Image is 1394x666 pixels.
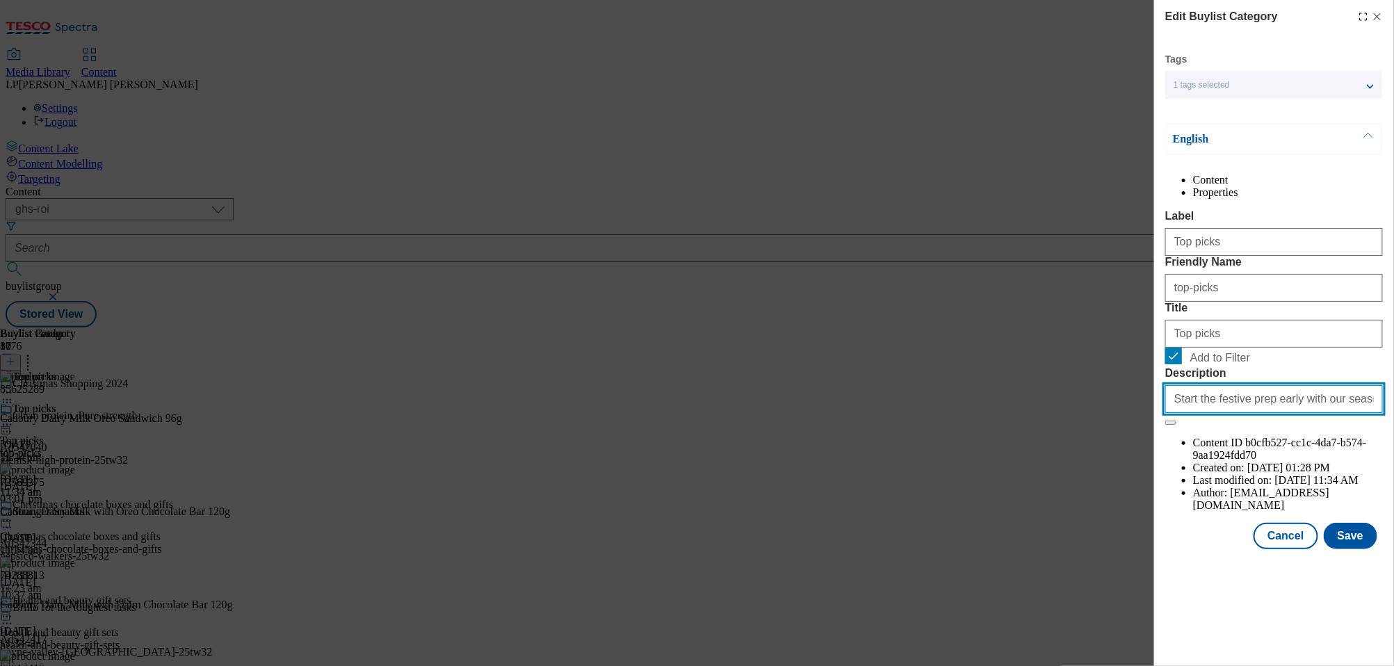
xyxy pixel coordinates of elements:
[1165,210,1383,222] label: Label
[1254,523,1318,549] button: Cancel
[1165,274,1383,302] input: Enter Friendly Name
[1193,462,1383,474] li: Created on:
[1165,228,1383,256] input: Enter Label
[1165,320,1383,348] input: Enter Title
[1193,474,1383,487] li: Last modified on:
[1193,487,1329,511] span: [EMAIL_ADDRESS][DOMAIN_NAME]
[1275,474,1359,486] span: [DATE] 11:34 AM
[1174,80,1230,90] span: 1 tags selected
[1193,437,1367,461] span: b0cfb527-cc1c-4da7-b574-9aa1924fdd70
[1247,462,1330,473] span: [DATE] 01:28 PM
[1165,256,1383,268] label: Friendly Name
[1165,71,1382,99] button: 1 tags selected
[1165,302,1383,314] label: Title
[1324,523,1377,549] button: Save
[1165,385,1383,413] input: Enter Description
[1193,437,1383,462] li: Content ID
[1165,8,1278,25] h4: Edit Buylist Category
[1173,132,1319,146] p: English
[1190,352,1250,364] span: Add to Filter
[1165,56,1188,63] label: Tags
[1193,186,1383,199] li: Properties
[1165,367,1383,380] label: Description
[1193,487,1383,512] li: Author:
[1193,174,1383,186] li: Content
